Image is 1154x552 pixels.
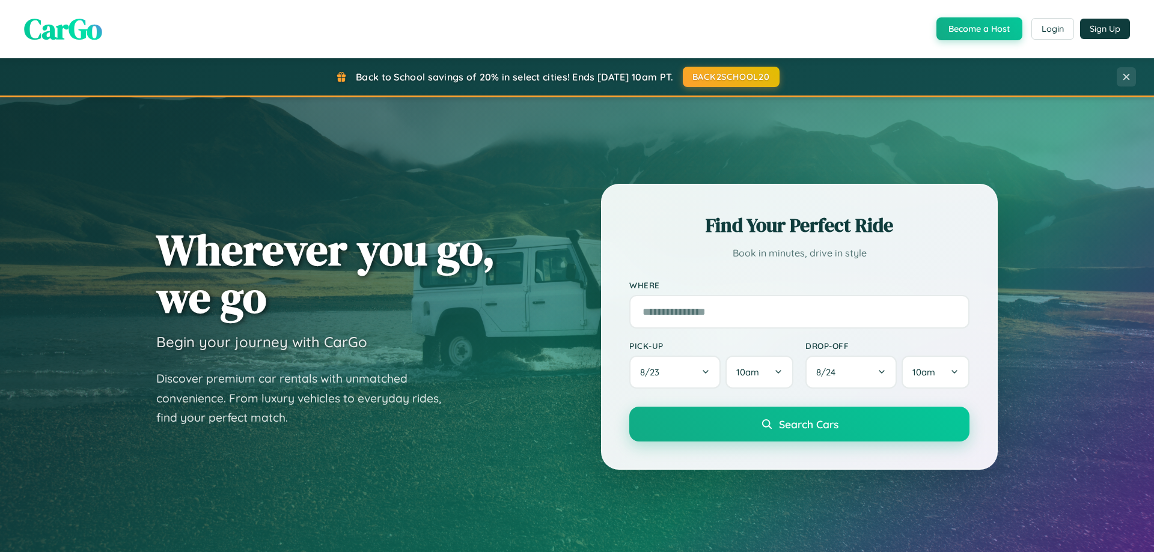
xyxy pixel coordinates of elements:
span: 8 / 23 [640,366,665,378]
span: 8 / 24 [816,366,841,378]
button: Become a Host [936,17,1022,40]
h3: Begin your journey with CarGo [156,333,367,351]
button: Search Cars [629,407,969,441]
button: 8/23 [629,356,721,389]
span: CarGo [24,9,102,49]
label: Where [629,280,969,290]
span: Search Cars [779,417,838,431]
p: Discover premium car rentals with unmatched convenience. From luxury vehicles to everyday rides, ... [156,369,457,428]
button: 10am [725,356,793,389]
span: Back to School savings of 20% in select cities! Ends [DATE] 10am PT. [356,71,673,83]
h1: Wherever you go, we go [156,226,495,321]
h2: Find Your Perfect Ride [629,212,969,238]
button: BACK2SCHOOL20 [683,67,780,87]
button: Login [1031,18,1074,40]
span: 10am [912,366,935,378]
button: Sign Up [1080,19,1130,39]
button: 10am [902,356,969,389]
label: Pick-up [629,341,793,351]
label: Drop-off [805,341,969,351]
button: 8/24 [805,356,897,389]
p: Book in minutes, drive in style [629,244,969,262]
span: 10am [736,366,759,378]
